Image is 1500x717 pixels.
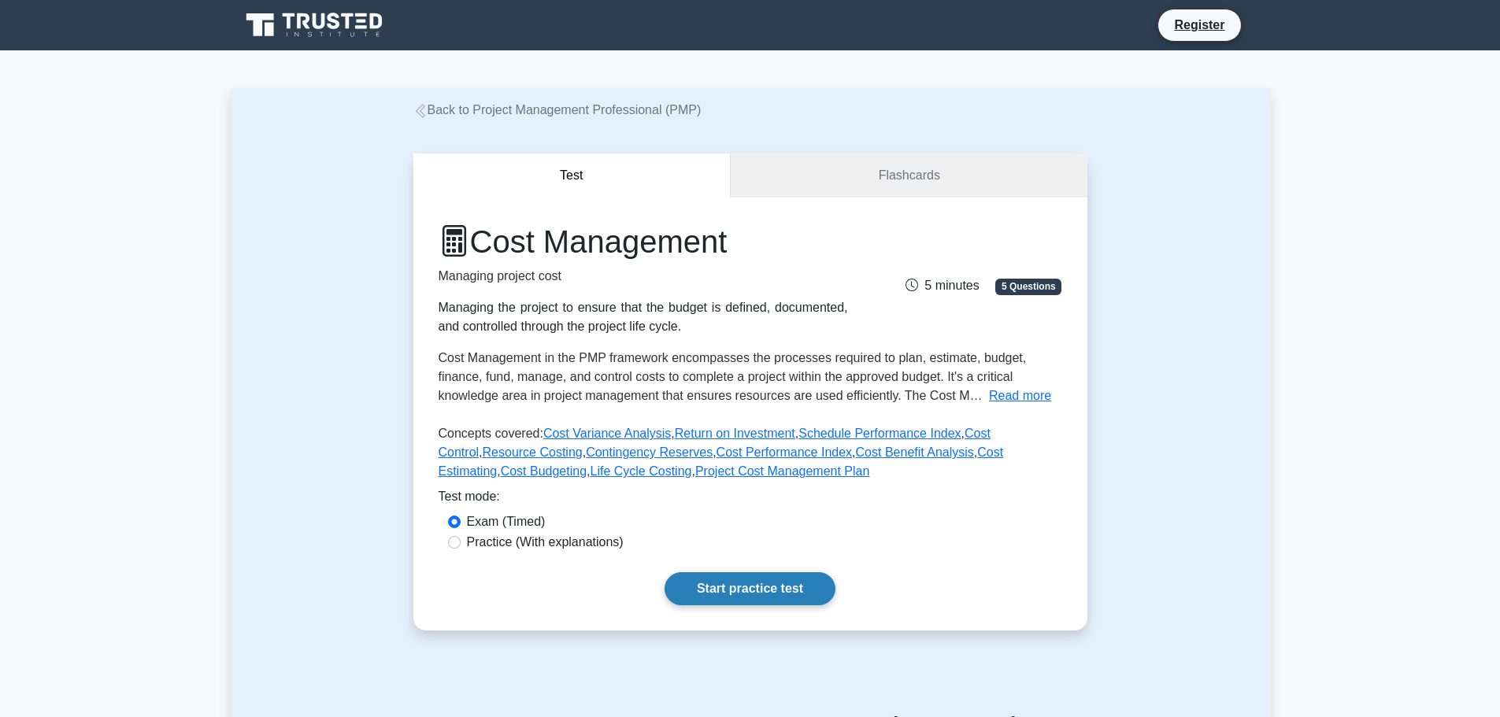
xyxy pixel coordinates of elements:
a: Start practice test [665,572,835,605]
a: Cost Benefit Analysis [856,445,974,459]
a: Return on Investment [675,427,795,440]
a: Project Cost Management Plan [695,464,869,478]
a: Back to Project Management Professional (PMP) [413,103,702,116]
a: Contingency Reserves [586,445,713,459]
a: Life Cycle Costing [591,464,692,478]
a: Cost Estimating [439,445,1004,478]
div: Managing the project to ensure that the budget is defined, documented, and controlled through the... [439,298,848,336]
label: Exam (Timed) [467,512,546,531]
span: 5 minutes [906,279,979,292]
p: Managing project cost [439,267,848,286]
a: Cost Variance Analysis [543,427,671,440]
p: Concepts covered: , , , , , , , , , , , [439,424,1062,487]
button: Test [413,153,731,198]
a: Flashcards [731,153,1087,198]
div: Test mode: [439,487,1062,512]
a: Cost Performance Index [717,445,853,459]
a: Resource Costing [483,445,583,459]
a: Cost Budgeting [501,464,587,478]
a: Schedule Performance Index [798,427,961,440]
h1: Cost Management [439,223,848,261]
span: 5 Questions [995,279,1061,294]
button: Read more [989,386,1051,405]
a: Register [1165,15,1234,35]
span: Cost Management in the PMP framework encompasses the processes required to plan, estimate, budget... [439,351,1027,402]
label: Practice (With explanations) [467,533,624,552]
